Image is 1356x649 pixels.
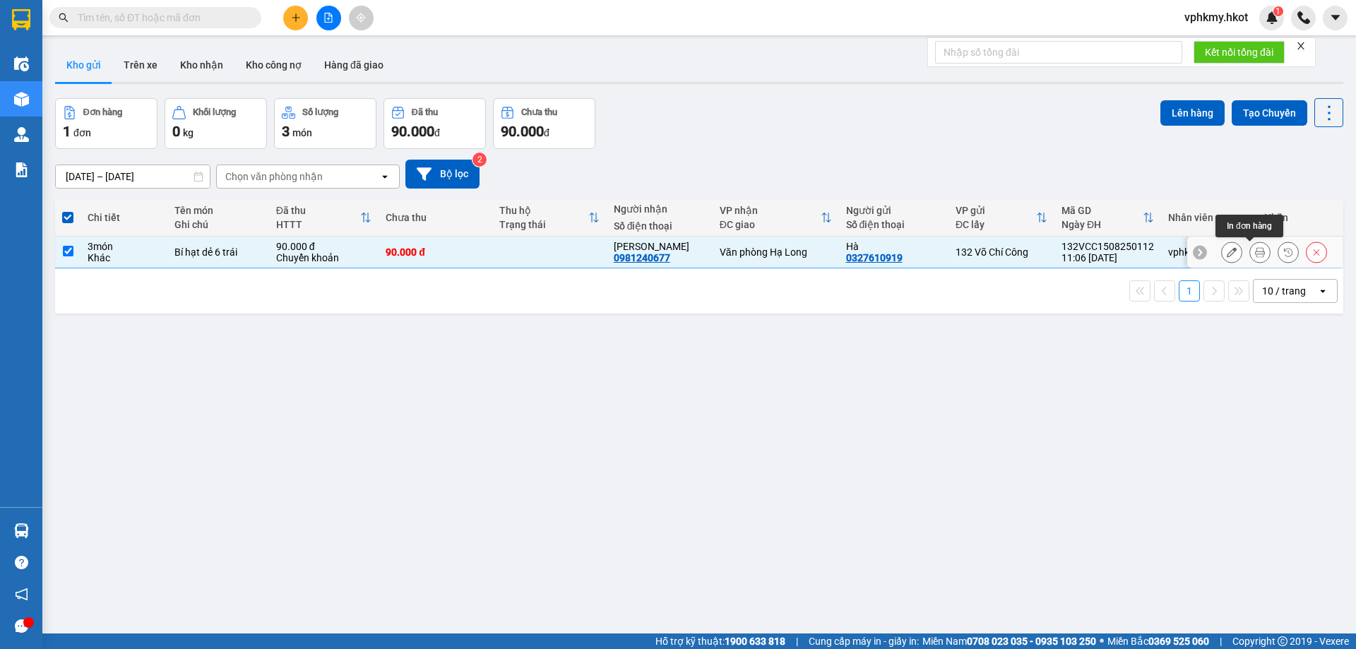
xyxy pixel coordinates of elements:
[169,48,234,82] button: Kho nhận
[1317,285,1328,297] svg: open
[1179,280,1200,302] button: 1
[356,13,366,23] span: aim
[948,199,1054,237] th: Toggle SortBy
[83,107,122,117] div: Đơn hàng
[349,6,374,30] button: aim
[391,123,434,140] span: 90.000
[412,107,438,117] div: Đã thu
[846,205,941,216] div: Người gửi
[1168,212,1250,223] div: Nhân viên
[713,199,839,237] th: Toggle SortBy
[313,48,395,82] button: Hàng đã giao
[1205,44,1273,60] span: Kết nối tổng đài
[14,162,29,177] img: solution-icon
[1215,215,1283,237] div: In đơn hàng
[720,246,832,258] div: Văn phòng Hạ Long
[63,123,71,140] span: 1
[846,252,903,263] div: 0327610919
[1329,11,1342,24] span: caret-down
[88,252,160,263] div: Khác
[1297,11,1310,24] img: phone-icon
[1273,6,1283,16] sup: 1
[1168,246,1250,258] div: vphkduyen29.hkot
[1194,41,1285,64] button: Kết nối tổng đài
[472,153,487,167] sup: 2
[379,171,391,182] svg: open
[720,205,821,216] div: VP nhận
[405,160,480,189] button: Bộ lọc
[614,241,706,252] div: Thanh
[493,98,595,149] button: Chưa thu90.000đ
[655,633,785,649] span: Hỗ trợ kỹ thuật:
[1262,284,1306,298] div: 10 / trang
[1296,41,1306,51] span: close
[1100,638,1104,644] span: ⚪️
[174,246,262,258] div: Bí hạt dẻ 6 trái
[614,203,706,215] div: Người nhận
[614,220,706,232] div: Số điện thoại
[14,523,29,538] img: warehouse-icon
[922,633,1096,649] span: Miền Nam
[1107,633,1209,649] span: Miền Bắc
[1061,241,1154,252] div: 132VCC1508250112
[1323,6,1348,30] button: caret-down
[112,48,169,82] button: Trên xe
[14,127,29,142] img: warehouse-icon
[174,219,262,230] div: Ghi chú
[172,123,180,140] span: 0
[88,241,160,252] div: 3 món
[521,107,557,117] div: Chưa thu
[15,556,28,569] span: question-circle
[434,127,440,138] span: đ
[234,48,313,82] button: Kho công nợ
[12,9,30,30] img: logo-vxr
[55,98,157,149] button: Đơn hàng1đơn
[1266,11,1278,24] img: icon-new-feature
[499,205,588,216] div: Thu hộ
[283,6,308,30] button: plus
[1054,199,1161,237] th: Toggle SortBy
[386,212,485,223] div: Chưa thu
[174,205,262,216] div: Tên món
[276,252,371,263] div: Chuyển khoản
[165,98,267,149] button: Khối lượng0kg
[276,205,360,216] div: Đã thu
[276,219,360,230] div: HTTT
[1264,212,1335,223] div: Nhãn
[78,10,244,25] input: Tìm tên, số ĐT hoặc mã đơn
[809,633,919,649] span: Cung cấp máy in - giấy in:
[55,48,112,82] button: Kho gửi
[291,13,301,23] span: plus
[725,636,785,647] strong: 1900 633 818
[323,13,333,23] span: file-add
[59,13,69,23] span: search
[386,246,485,258] div: 90.000 đ
[720,219,821,230] div: ĐC giao
[956,219,1036,230] div: ĐC lấy
[15,619,28,633] span: message
[492,199,606,237] th: Toggle SortBy
[193,107,236,117] div: Khối lượng
[88,212,160,223] div: Chi tiết
[499,219,588,230] div: Trạng thái
[1278,636,1287,646] span: copyright
[183,127,194,138] span: kg
[269,199,379,237] th: Toggle SortBy
[846,241,941,252] div: Hà
[14,92,29,107] img: warehouse-icon
[1275,6,1280,16] span: 1
[796,633,798,649] span: |
[935,41,1182,64] input: Nhập số tổng đài
[1160,100,1225,126] button: Lên hàng
[1148,636,1209,647] strong: 0369 525 060
[73,127,91,138] span: đơn
[1061,252,1154,263] div: 11:06 [DATE]
[501,123,544,140] span: 90.000
[956,205,1036,216] div: VP gửi
[383,98,486,149] button: Đã thu90.000đ
[292,127,312,138] span: món
[316,6,341,30] button: file-add
[544,127,549,138] span: đ
[967,636,1096,647] strong: 0708 023 035 - 0935 103 250
[1221,242,1242,263] div: Sửa đơn hàng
